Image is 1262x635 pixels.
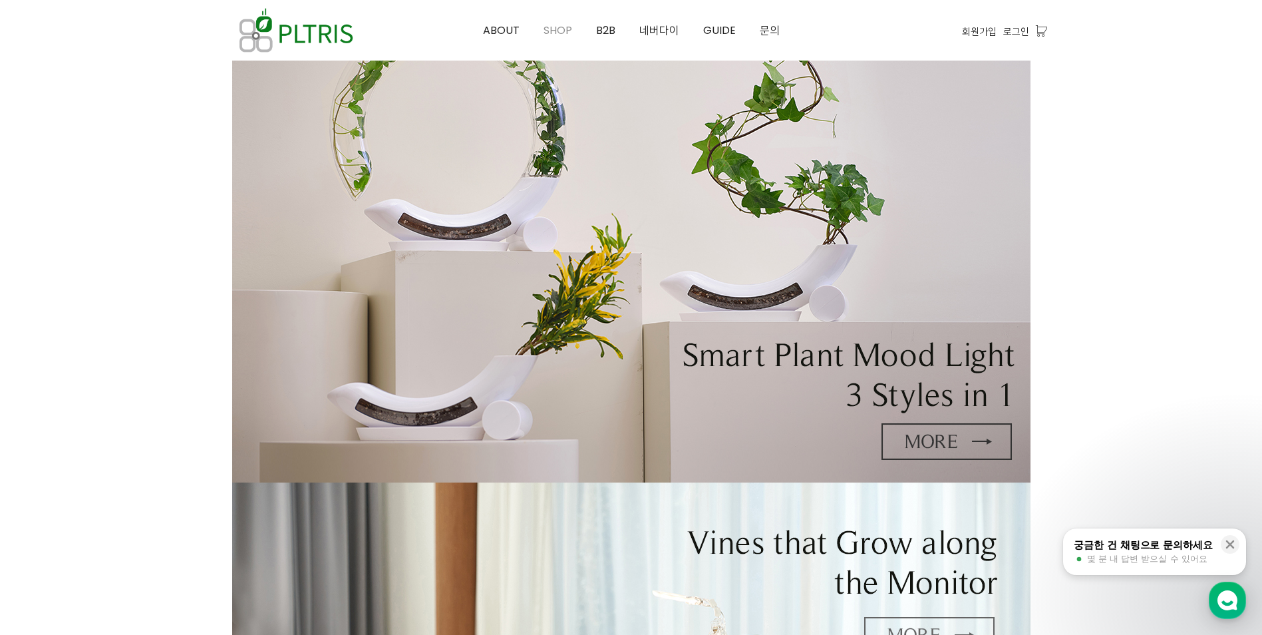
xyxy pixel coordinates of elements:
[483,23,520,38] span: ABOUT
[703,23,736,38] span: GUIDE
[627,1,691,61] a: 네버다이
[42,442,50,453] span: 홈
[206,442,222,453] span: 설정
[639,23,679,38] span: 네버다이
[596,23,615,38] span: B2B
[122,443,138,453] span: 대화
[544,23,572,38] span: SHOP
[532,1,584,61] a: SHOP
[748,1,792,61] a: 문의
[1003,24,1029,39] a: 로그인
[760,23,780,38] span: 문의
[471,1,532,61] a: ABOUT
[691,1,748,61] a: GUIDE
[172,422,255,455] a: 설정
[4,422,88,455] a: 홈
[584,1,627,61] a: B2B
[962,24,997,39] a: 회원가입
[88,422,172,455] a: 대화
